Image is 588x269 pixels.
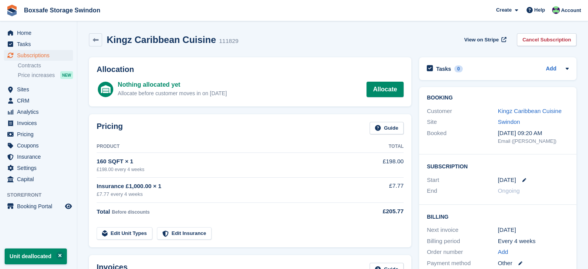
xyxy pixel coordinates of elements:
[21,4,103,17] a: Boxsafe Storage Swindon
[60,71,73,79] div: NEW
[498,137,569,145] div: Email ([PERSON_NAME])
[427,248,498,257] div: Order number
[17,84,63,95] span: Sites
[427,162,569,170] h2: Subscription
[97,190,356,198] div: £7.77 every 4 weeks
[64,202,73,211] a: Preview store
[4,129,73,140] a: menu
[4,201,73,212] a: menu
[427,187,498,195] div: End
[498,226,569,235] div: [DATE]
[4,50,73,61] a: menu
[498,118,520,125] a: Swindon
[534,6,545,14] span: Help
[18,72,55,79] span: Price increases
[17,201,63,212] span: Booking Portal
[498,108,562,114] a: Kingz Caribbean Cuisine
[517,33,576,46] a: Cancel Subscription
[436,65,451,72] h2: Tasks
[97,65,404,74] h2: Allocation
[427,212,569,220] h2: Billing
[18,71,73,79] a: Price increases NEW
[97,157,356,166] div: 160 SQFT × 1
[427,129,498,145] div: Booked
[498,176,516,185] time: 2025-10-04 00:00:00 UTC
[4,39,73,50] a: menu
[4,106,73,117] a: menu
[464,36,499,44] span: View on Stripe
[17,129,63,140] span: Pricing
[17,50,63,61] span: Subscriptions
[461,33,508,46] a: View on Stripe
[4,95,73,106] a: menu
[17,151,63,162] span: Insurance
[356,207,404,216] div: £205.77
[157,227,212,240] a: Edit Insurance
[427,107,498,116] div: Customer
[97,227,152,240] a: Edit Unit Types
[4,27,73,38] a: menu
[498,187,520,194] span: Ongoing
[427,237,498,246] div: Billing period
[17,163,63,173] span: Settings
[5,248,67,264] p: Unit deallocated
[4,163,73,173] a: menu
[18,62,73,69] a: Contracts
[546,65,556,74] a: Add
[17,39,63,50] span: Tasks
[4,151,73,162] a: menu
[498,129,569,138] div: [DATE] 09:20 AM
[498,248,508,257] a: Add
[454,65,463,72] div: 0
[118,80,227,89] div: Nothing allocated yet
[6,5,18,16] img: stora-icon-8386f47178a22dfd0bd8f6a31ec36ba5ce8667c1dd55bd0f319d3a0aa187defe.svg
[4,118,73,129] a: menu
[118,89,227,98] div: Allocate before customer moves in on [DATE]
[17,118,63,129] span: Invoices
[427,176,498,185] div: Start
[370,122,404,135] a: Guide
[112,209,150,215] span: Before discounts
[427,259,498,268] div: Payment method
[7,191,77,199] span: Storefront
[427,95,569,101] h2: Booking
[427,118,498,127] div: Site
[97,182,356,191] div: Insurance £1,000.00 × 1
[4,84,73,95] a: menu
[356,153,404,177] td: £198.00
[561,7,581,14] span: Account
[219,37,239,46] div: 111829
[97,122,123,135] h2: Pricing
[17,174,63,185] span: Capital
[498,259,569,268] div: Other
[498,237,569,246] div: Every 4 weeks
[17,140,63,151] span: Coupons
[427,226,498,235] div: Next invoice
[17,27,63,38] span: Home
[17,95,63,106] span: CRM
[97,140,356,153] th: Product
[366,82,404,97] a: Allocate
[97,166,356,173] div: £198.00 every 4 weeks
[356,140,404,153] th: Total
[107,34,216,45] h2: Kingz Caribbean Cuisine
[97,208,110,215] span: Total
[496,6,511,14] span: Create
[4,140,73,151] a: menu
[552,6,560,14] img: Kim Virabi
[356,177,404,202] td: £7.77
[17,106,63,117] span: Analytics
[4,174,73,185] a: menu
